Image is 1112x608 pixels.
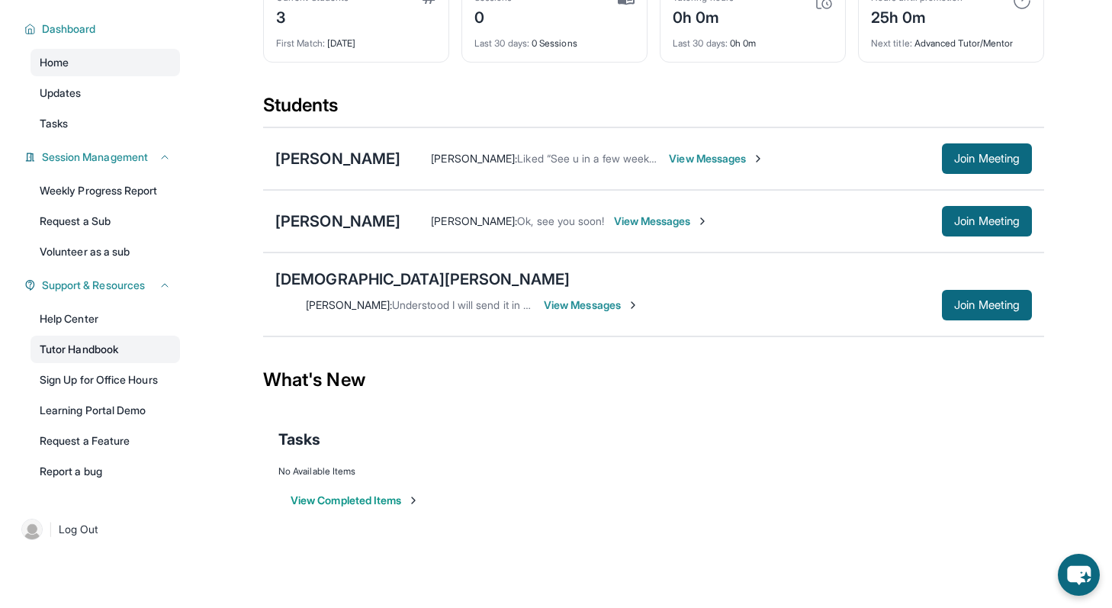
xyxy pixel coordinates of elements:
[42,150,148,165] span: Session Management
[31,177,180,204] a: Weekly Progress Report
[942,290,1032,320] button: Join Meeting
[275,269,570,290] div: [DEMOGRAPHIC_DATA][PERSON_NAME]
[291,493,419,508] button: View Completed Items
[36,278,171,293] button: Support & Resources
[278,465,1029,478] div: No Available Items
[278,429,320,450] span: Tasks
[263,93,1044,127] div: Students
[431,214,517,227] span: [PERSON_NAME] :
[276,4,349,28] div: 3
[942,206,1032,236] button: Join Meeting
[40,55,69,70] span: Home
[954,301,1020,310] span: Join Meeting
[276,37,325,49] span: First Match :
[669,151,764,166] span: View Messages
[263,346,1044,413] div: What's New
[42,278,145,293] span: Support & Resources
[31,427,180,455] a: Request a Feature
[871,28,1031,50] div: Advanced Tutor/Mentor
[275,148,400,169] div: [PERSON_NAME]
[31,366,180,394] a: Sign Up for Office Hours
[954,154,1020,163] span: Join Meeting
[954,217,1020,226] span: Join Meeting
[31,458,180,485] a: Report a bug
[42,21,96,37] span: Dashboard
[306,298,392,311] span: [PERSON_NAME] :
[871,4,963,28] div: 25h 0m
[36,21,171,37] button: Dashboard
[31,238,180,265] a: Volunteer as a sub
[544,298,639,313] span: View Messages
[15,513,180,546] a: |Log Out
[59,522,98,537] span: Log Out
[1058,554,1100,596] button: chat-button
[474,37,529,49] span: Last 30 days :
[942,143,1032,174] button: Join Meeting
[49,520,53,539] span: |
[752,153,764,165] img: Chevron-Right
[474,4,513,28] div: 0
[431,152,517,165] span: [PERSON_NAME] :
[276,28,436,50] div: [DATE]
[474,28,635,50] div: 0 Sessions
[31,305,180,333] a: Help Center
[21,519,43,540] img: user-img
[696,215,709,227] img: Chevron-Right
[673,4,734,28] div: 0h 0m
[31,397,180,424] a: Learning Portal Demo
[31,207,180,235] a: Request a Sub
[31,336,180,363] a: Tutor Handbook
[627,299,639,311] img: Chevron-Right
[614,214,709,229] span: View Messages
[40,85,82,101] span: Updates
[673,28,833,50] div: 0h 0m
[31,110,180,137] a: Tasks
[517,214,604,227] span: Ok, see you soon!
[392,298,551,311] span: Understood I will send it in a few!
[31,79,180,107] a: Updates
[31,49,180,76] a: Home
[871,37,912,49] span: Next title :
[275,211,400,232] div: [PERSON_NAME]
[673,37,728,49] span: Last 30 days :
[40,116,68,131] span: Tasks
[36,150,171,165] button: Session Management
